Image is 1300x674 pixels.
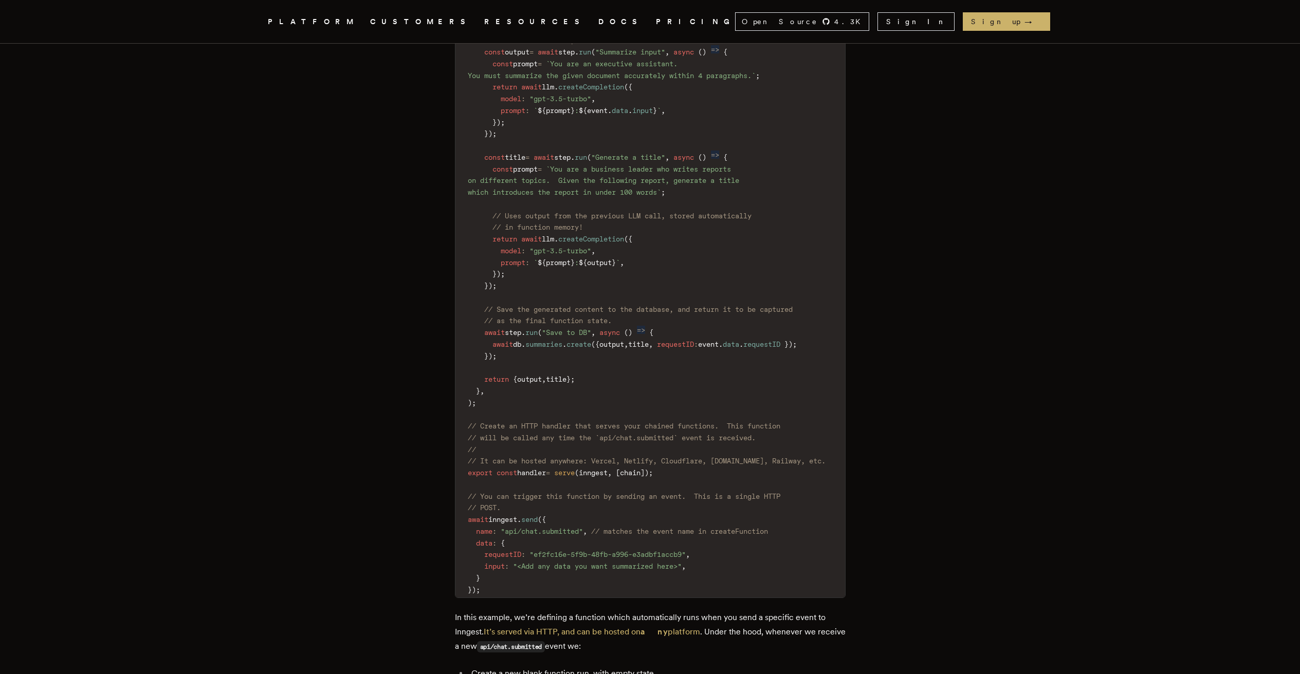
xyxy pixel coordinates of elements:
span: output [505,48,529,56]
span: } [492,270,497,278]
span: : [575,106,579,115]
span: , [591,247,595,255]
span: output [517,375,542,383]
span: : [525,258,529,267]
span: , [624,340,628,348]
span: { [723,153,727,161]
span: : [505,562,509,570]
span: title [546,375,566,383]
span: step [554,153,571,161]
a: Sign In [877,12,955,31]
span: . [628,106,632,115]
span: await [534,153,554,161]
span: output [587,258,612,267]
span: : [694,340,698,348]
span: prompt [501,258,525,267]
span: async [673,48,694,56]
span: } [653,106,657,115]
span: ( [698,48,702,56]
span: ; [492,352,497,360]
span: You are a business leader who writes reports [550,165,731,173]
span: "gpt-3.5-turbo" [529,95,591,103]
span: ; [649,469,653,477]
span: ` [534,106,538,115]
code: api/chat.submitted [477,641,545,652]
span: ) [468,399,472,407]
p: In this example, we’re defining a function which automatically runs when you send a specific even... [455,610,846,654]
span: , [480,387,484,395]
span: { [542,515,546,523]
span: // Save the generated content to the database, and return it to be captured [484,305,793,313]
span: // matches the event name in createFunction [591,527,768,535]
span: => [637,326,645,334]
a: It’s served via HTTP, and can be hosted onanyplatform [484,627,700,636]
span: } [612,258,616,267]
span: model [501,95,521,103]
span: { [723,48,727,56]
span: ` [546,165,550,173]
span: ` [657,188,661,196]
span: ) [789,340,793,348]
span: output [599,340,624,348]
span: = [529,48,534,56]
span: } [484,282,488,290]
span: data [723,340,739,348]
span: , [542,375,546,383]
span: createCompletion [558,235,624,243]
span: = [538,165,542,173]
span: , [665,153,669,161]
span: } [476,387,480,395]
span: llm [542,83,554,91]
span: ) [488,129,492,138]
span: { [513,375,517,383]
span: run [579,48,591,56]
span: ( [587,153,591,161]
span: ; [492,282,497,290]
span: await [484,328,505,336]
span: { [649,328,653,336]
span: // as the final function state. [484,316,612,325]
span: input [632,106,653,115]
span: ; [793,340,797,348]
span: serve [554,469,575,477]
span: } [476,574,480,582]
span: , [591,95,595,103]
span: . [739,340,743,348]
span: step [505,328,521,336]
span: requestID [657,340,694,348]
span: , [608,469,612,477]
span: db [513,340,521,348]
span: Open Source [742,16,818,27]
span: run [575,153,587,161]
span: RESOURCES [484,15,586,28]
span: await [468,515,488,523]
span: ; [472,399,476,407]
strong: any [640,627,668,636]
span: } [484,352,488,360]
span: . [562,340,566,348]
span: ) [628,328,632,336]
span: event [587,106,608,115]
span: data [612,106,628,115]
span: const [492,60,513,68]
span: async [599,328,620,336]
span: "Summarize input" [595,48,665,56]
span: , [661,106,665,115]
span: , [583,527,587,535]
span: } [566,375,571,383]
span: } [492,118,497,126]
span: ) [702,153,706,161]
span: "ef2fc16e-5f9b-48fb-a996-e3adbf1accb9" [529,550,686,558]
span: which introduces the report in under 100 words [468,188,657,196]
span: => [711,45,719,53]
span: ` [752,71,756,80]
span: on different topics. Given the following report, generate a title [468,176,739,184]
span: . [719,340,723,348]
span: prompt [501,106,525,115]
span: "gpt-3.5-turbo" [529,247,591,255]
span: : [492,539,497,547]
span: // Uses output from the previous LLM call, stored automatically [492,212,752,220]
span: // will be called any time the `api/chat.submitted` event is received. [468,434,756,442]
span: "<Add any data you want summarized here>" [513,562,682,570]
span: await [538,48,558,56]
